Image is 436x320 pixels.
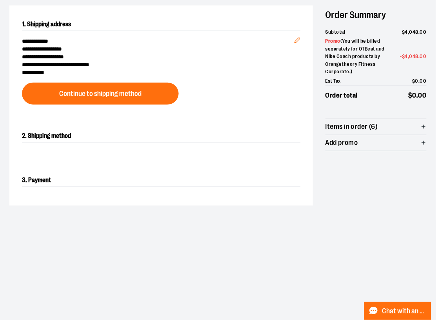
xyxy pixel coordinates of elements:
span: $ [409,92,413,99]
h2: 3. Payment [22,174,300,187]
span: 00 [420,78,427,84]
h2: 2. Shipping method [22,130,300,143]
span: 00 [418,92,427,99]
span: 0 [412,92,417,99]
button: Items in order (6) [326,119,427,135]
span: $ [412,78,416,84]
span: 4 [405,53,408,59]
span: Items in order (6) [326,123,378,130]
button: Add promo [326,135,427,151]
span: , [408,29,410,35]
span: 00 [420,29,427,35]
span: Chat with an Expert [382,307,427,315]
span: $ [402,53,405,59]
button: Edit [288,25,307,52]
span: - [400,52,427,60]
h2: 1. Shipping address [22,18,300,31]
span: $ [402,29,405,35]
span: 048 [409,29,419,35]
span: 00 [420,53,427,59]
span: , [408,53,410,59]
span: 0 [415,78,419,84]
button: Continue to shipping method [22,83,179,105]
span: Order total [326,90,358,101]
span: . [419,53,420,59]
span: Add promo [326,139,358,146]
span: 048 [409,53,419,59]
span: Est Tax [326,77,341,85]
span: ( You will be billed separately for OTBeat and Nike Coach products by Orangetheory Fitness Corpor... [326,38,385,74]
span: . [419,29,420,35]
span: . [417,92,419,99]
span: Subtotal [326,28,346,36]
button: Chat with an Expert [364,302,432,320]
h2: Order Summary [326,5,427,24]
span: 4 [405,29,408,35]
span: . [419,78,420,84]
span: Continue to shipping method [59,90,141,98]
span: Promo [326,38,341,44]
